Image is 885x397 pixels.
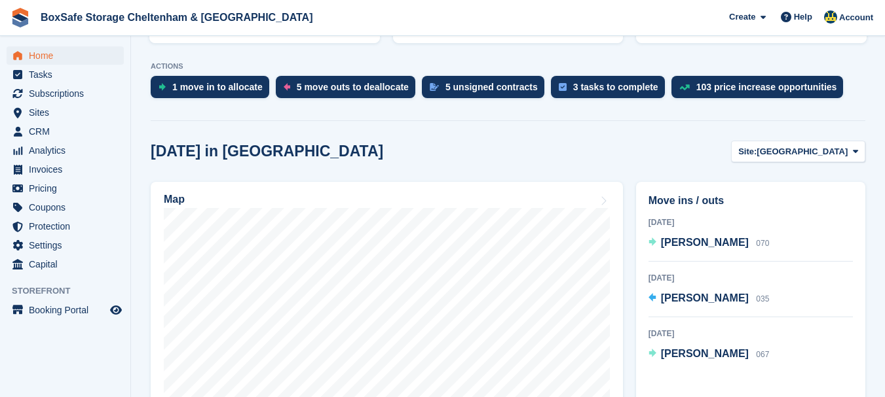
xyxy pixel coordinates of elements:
a: menu [7,122,124,141]
div: [DATE] [649,216,853,228]
a: menu [7,236,124,254]
img: move_ins_to_allocate_icon-fdf77a2bb77ea45bf5b3d319d69a93e2d87916cf1d5bf7949dd705db3b84f3ca.svg [159,83,166,91]
span: Booking Portal [29,301,107,319]
span: Invoices [29,160,107,179]
a: menu [7,255,124,273]
a: BoxSafe Storage Cheltenham & [GEOGRAPHIC_DATA] [35,7,318,28]
a: 5 unsigned contracts [422,76,551,105]
span: Analytics [29,141,107,160]
img: move_outs_to_deallocate_icon-f764333ba52eb49d3ac5e1228854f67142a1ed5810a6f6cc68b1a99e826820c5.svg [284,83,290,91]
img: task-75834270c22a3079a89374b754ae025e5fb1db73e45f91037f5363f120a921f8.svg [559,83,567,91]
span: Subscriptions [29,84,107,103]
span: 070 [756,239,769,248]
h2: [DATE] in [GEOGRAPHIC_DATA] [151,143,383,160]
div: 3 tasks to complete [573,82,658,92]
a: menu [7,179,124,198]
div: 5 unsigned contracts [445,82,538,92]
img: price_increase_opportunities-93ffe204e8149a01c8c9dc8f82e8f89637d9d84a8eef4429ea346261dce0b2c0.svg [679,84,690,90]
a: [PERSON_NAME] 035 [649,290,770,307]
span: CRM [29,122,107,141]
span: [PERSON_NAME] [661,348,749,359]
a: Preview store [108,302,124,318]
span: Tasks [29,65,107,84]
img: contract_signature_icon-13c848040528278c33f63329250d36e43548de30e8caae1d1a13099fd9432cc5.svg [430,83,439,91]
span: Site: [738,145,757,158]
a: [PERSON_NAME] 070 [649,235,770,252]
span: Sites [29,103,107,122]
a: 3 tasks to complete [551,76,671,105]
img: Kim Virabi [824,10,837,24]
span: Create [729,10,755,24]
h2: Map [164,194,185,205]
span: Pricing [29,179,107,198]
span: Home [29,46,107,65]
a: 5 move outs to deallocate [276,76,422,105]
div: 103 price increase opportunities [696,82,837,92]
span: Storefront [12,285,130,298]
img: stora-icon-8386f47178a22dfd0bd8f6a31ec36ba5ce8667c1dd55bd0f319d3a0aa187defe.svg [10,8,30,27]
div: [DATE] [649,272,853,284]
span: [GEOGRAPHIC_DATA] [757,145,848,158]
span: 067 [756,350,769,359]
span: 035 [756,294,769,303]
span: Protection [29,217,107,235]
a: 1 move in to allocate [151,76,276,105]
a: 103 price increase opportunities [671,76,850,105]
div: 5 move outs to deallocate [297,82,409,92]
div: 1 move in to allocate [172,82,263,92]
h2: Move ins / outs [649,193,853,209]
span: Capital [29,255,107,273]
span: Help [794,10,812,24]
div: [DATE] [649,328,853,339]
a: menu [7,65,124,84]
span: [PERSON_NAME] [661,237,749,248]
a: [PERSON_NAME] 067 [649,346,770,363]
a: menu [7,84,124,103]
a: menu [7,160,124,179]
a: menu [7,217,124,235]
span: Coupons [29,198,107,216]
span: Account [839,11,873,24]
a: menu [7,46,124,65]
span: [PERSON_NAME] [661,292,749,303]
a: menu [7,301,124,319]
a: menu [7,141,124,160]
p: ACTIONS [151,62,865,71]
a: menu [7,198,124,216]
button: Site: [GEOGRAPHIC_DATA] [731,141,865,162]
a: menu [7,103,124,122]
span: Settings [29,236,107,254]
